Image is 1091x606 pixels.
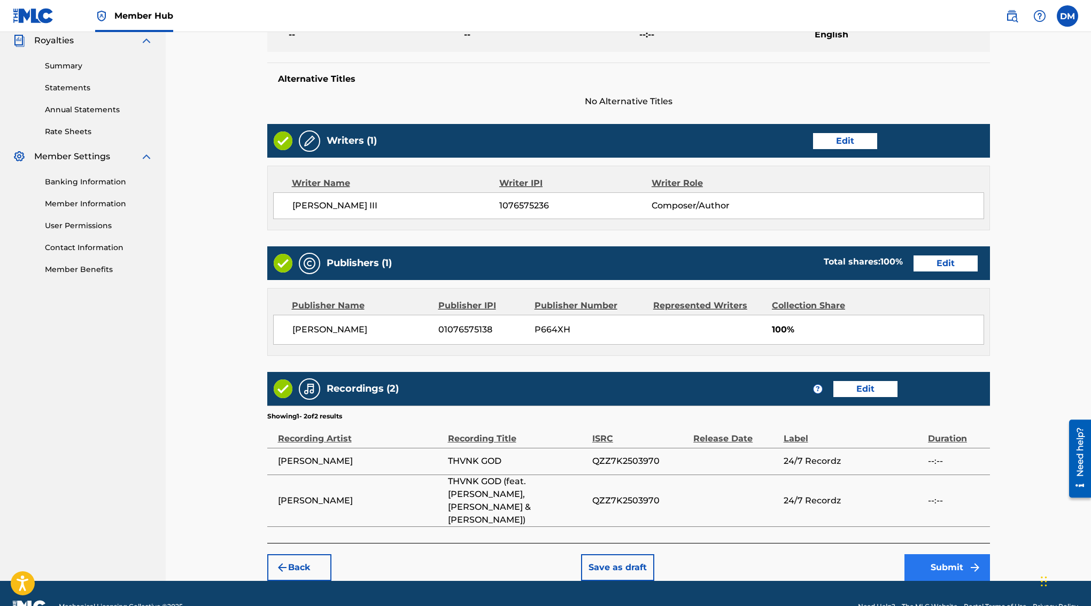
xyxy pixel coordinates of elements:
[267,554,331,581] button: Back
[45,198,153,209] a: Member Information
[928,494,985,507] span: --:--
[278,494,443,507] span: [PERSON_NAME]
[652,177,790,190] div: Writer Role
[274,379,292,398] img: Valid
[276,561,289,574] img: 7ee5dd4eb1f8a8e3ef2f.svg
[13,8,54,24] img: MLC Logo
[34,34,74,47] span: Royalties
[928,455,985,468] span: --:--
[653,299,764,312] div: Represented Writers
[13,34,26,47] img: Royalties
[267,411,342,421] p: Showing 1 - 2 of 2 results
[278,74,979,84] h5: Alternative Titles
[95,10,108,22] img: Top Rightsholder
[592,421,688,445] div: ISRC
[289,28,461,41] span: --
[914,255,978,271] button: Edit
[34,150,110,163] span: Member Settings
[448,455,587,468] span: THVNK GOD
[815,28,987,41] span: English
[814,385,822,393] span: ?
[535,299,645,312] div: Publisher Number
[904,554,990,581] button: Submit
[45,242,153,253] a: Contact Information
[45,220,153,231] a: User Permissions
[824,255,903,268] div: Total shares:
[499,177,652,190] div: Writer IPI
[45,264,153,275] a: Member Benefits
[327,257,392,269] h5: Publishers (1)
[438,299,527,312] div: Publisher IPI
[13,150,26,163] img: Member Settings
[1038,555,1091,606] iframe: Chat Widget
[114,10,173,22] span: Member Hub
[813,133,877,149] button: Edit
[784,494,923,507] span: 24/7 Recordz
[784,455,923,468] span: 24/7 Recordz
[772,323,984,336] span: 100%
[327,383,399,395] h5: Recordings (2)
[464,28,637,41] span: --
[327,135,377,147] h5: Writers (1)
[1057,5,1078,27] div: User Menu
[1005,10,1018,22] img: search
[292,199,500,212] span: [PERSON_NAME] III
[535,323,645,336] span: P664XH
[140,150,153,163] img: expand
[581,554,654,581] button: Save as draft
[592,494,688,507] span: QZZ7K2503970
[45,176,153,188] a: Banking Information
[1033,10,1046,22] img: help
[438,323,527,336] span: 01076575138
[45,104,153,115] a: Annual Statements
[639,28,812,41] span: --:--
[784,421,923,445] div: Label
[45,126,153,137] a: Rate Sheets
[303,383,316,395] img: Recordings
[1029,5,1050,27] div: Help
[652,199,790,212] span: Composer/Author
[274,131,292,150] img: Valid
[303,135,316,147] img: Writers
[292,177,500,190] div: Writer Name
[45,60,153,72] a: Summary
[448,475,587,526] span: THVNK GOD (feat. [PERSON_NAME], [PERSON_NAME] & [PERSON_NAME])
[1001,5,1023,27] a: Public Search
[592,455,688,468] span: QZZ7K2503970
[969,561,981,574] img: f7272a7cc735f4ea7f67.svg
[928,421,985,445] div: Duration
[267,95,990,108] span: No Alternative Titles
[292,323,431,336] span: [PERSON_NAME]
[833,381,897,397] button: Edit
[448,421,587,445] div: Recording Title
[274,254,292,273] img: Valid
[1061,416,1091,502] iframe: Resource Center
[278,421,443,445] div: Recording Artist
[880,257,903,267] span: 100 %
[693,421,778,445] div: Release Date
[140,34,153,47] img: expand
[292,299,430,312] div: Publisher Name
[1041,565,1047,597] div: Drag
[772,299,876,312] div: Collection Share
[499,199,651,212] span: 1076575236
[45,82,153,94] a: Statements
[303,257,316,270] img: Publishers
[278,455,443,468] span: [PERSON_NAME]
